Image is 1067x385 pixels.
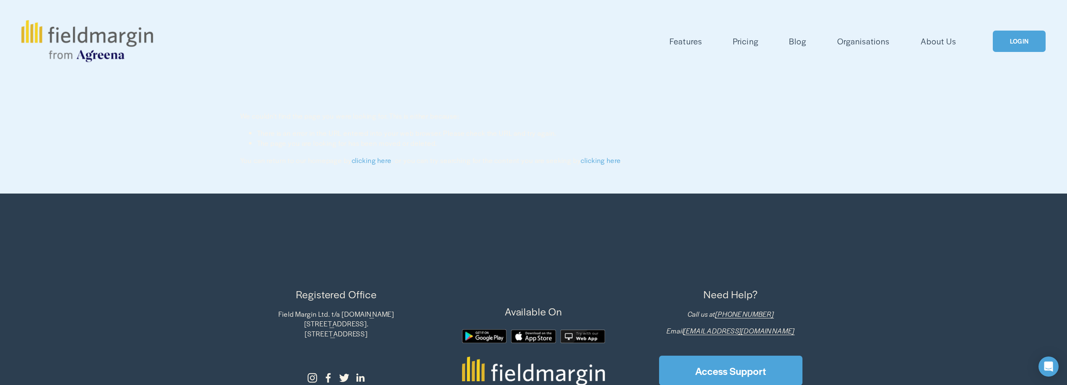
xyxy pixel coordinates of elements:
[667,326,683,336] em: Email
[437,304,630,319] p: Available On
[733,34,758,48] a: Pricing
[581,155,620,165] a: clicking here
[921,34,956,48] a: About Us
[355,373,365,383] a: LinkedIn
[323,373,333,383] a: Facebook
[307,373,317,383] a: Instagram
[240,287,433,302] p: Registered Office
[993,31,1046,52] a: LOGIN
[789,34,806,48] a: Blog
[257,128,827,138] li: There is an error in the URL entered into your web browser. Please check the URL and try again.
[688,309,716,319] em: Call us at
[670,35,702,47] span: Features
[21,20,153,62] img: fieldmargin.com
[1038,357,1059,377] div: Open Intercom Messenger
[634,287,827,302] p: Need Help?
[352,155,392,165] a: clicking here
[240,309,433,339] p: Field Margin Ltd. t/a [DOMAIN_NAME] [STREET_ADDRESS]. [STREET_ADDRESS]
[837,34,890,48] a: Organisations
[683,326,794,336] a: [EMAIL_ADDRESS][DOMAIN_NAME]
[670,34,702,48] a: folder dropdown
[339,373,349,383] a: Twitter
[240,90,827,121] p: We couldn't find the page you were looking for. This is either because:
[715,309,774,319] a: [PHONE_NUMBER]
[240,155,827,165] p: You can return to our homepage by , or you can try searching for the content you are seeking by .
[715,309,774,319] em: [PHONE_NUMBER]
[257,138,827,148] li: The page you are looking for has been moved or deleted.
